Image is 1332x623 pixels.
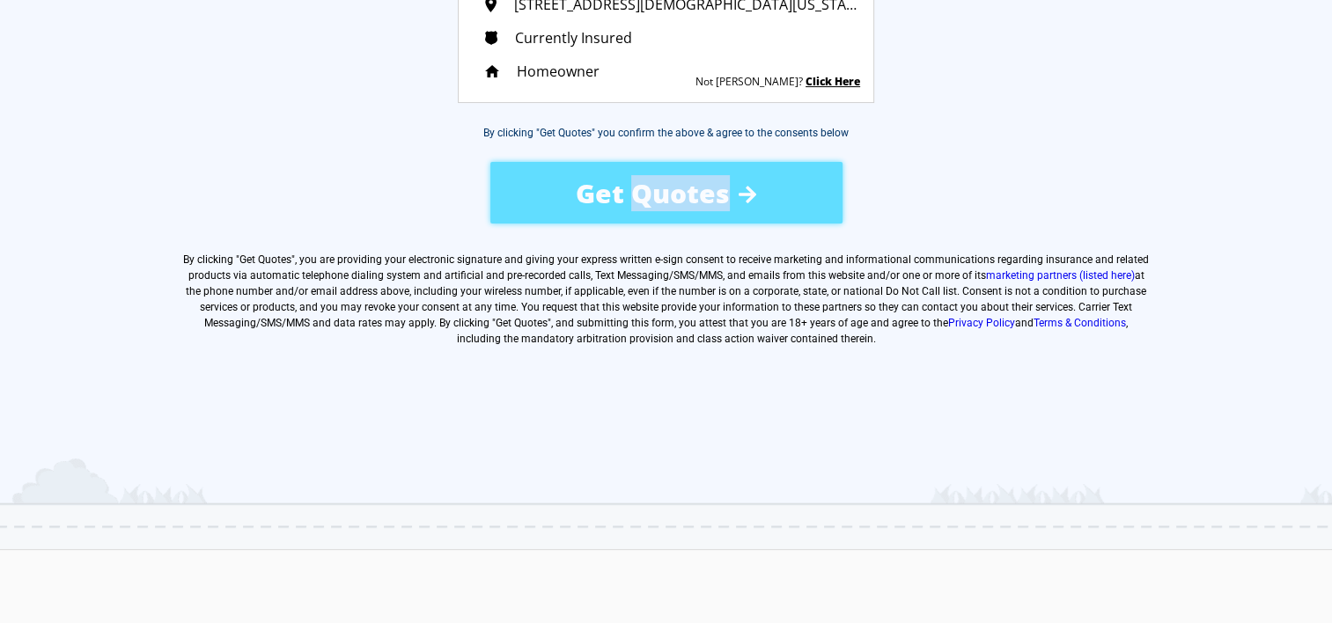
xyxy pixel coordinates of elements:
span: Currently Insured [515,28,632,48]
div: By clicking "Get Quotes" you confirm the above & agree to the consents below [483,125,849,141]
sapn: Not [PERSON_NAME]? [695,74,803,89]
a: Privacy Policy [948,317,1015,329]
a: Click Here [806,74,860,89]
label: By clicking " ", you are providing your electronic signature and giving your express written e-si... [182,252,1151,347]
a: marketing partners (listed here) [986,269,1135,282]
span: Homeowner [517,62,600,81]
span: Get Quotes [239,253,291,266]
a: Terms & Conditions [1034,317,1126,329]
